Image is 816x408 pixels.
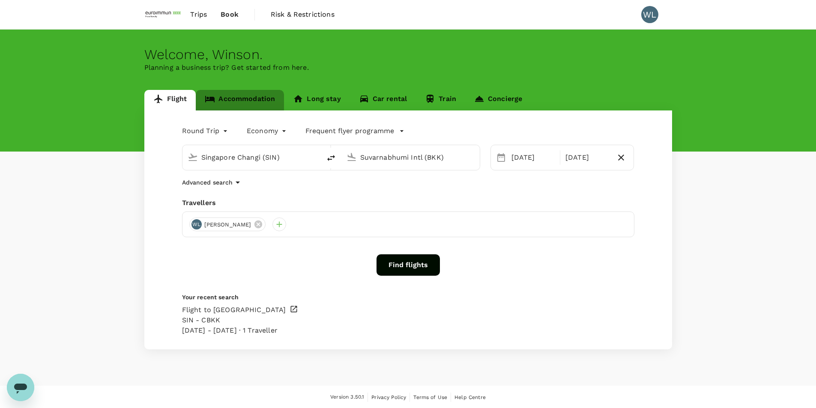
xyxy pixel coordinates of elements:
a: Car rental [350,90,416,110]
div: Travellers [182,198,634,208]
p: Planning a business trip? Get started from here. [144,63,672,73]
a: Flight [144,90,196,110]
div: Round Trip [182,124,230,138]
div: WL [191,219,202,229]
button: Open [315,156,317,158]
button: Find flights [377,254,440,276]
button: Advanced search [182,177,243,188]
span: [PERSON_NAME] [199,220,257,229]
div: Welcome , Winson . [144,47,672,63]
div: Economy [247,124,288,138]
a: Terms of Use [413,393,447,402]
span: Help Centre [454,394,486,400]
span: Terms of Use [413,394,447,400]
div: [DATE] [562,149,612,166]
div: WL[PERSON_NAME] [189,217,266,231]
span: Trips [190,9,207,20]
a: Accommodation [196,90,284,110]
a: Concierge [465,90,531,110]
span: Privacy Policy [371,394,406,400]
p: Your recent search [182,293,634,301]
div: Flight to [GEOGRAPHIC_DATA] [182,305,286,315]
span: Book [221,9,239,20]
button: delete [321,148,341,168]
div: SIN - CBKK [182,315,286,325]
a: Privacy Policy [371,393,406,402]
span: Risk & Restrictions [271,9,335,20]
a: Long stay [284,90,350,110]
div: [DATE] [508,149,558,166]
span: Version 3.50.1 [330,393,364,402]
a: Help Centre [454,393,486,402]
p: Frequent flyer programme [305,126,394,136]
input: Going to [360,151,462,164]
button: Open [474,156,475,158]
a: Train [416,90,465,110]
img: EUROIMMUN (South East Asia) Pte. Ltd. [144,5,184,24]
input: Depart from [201,151,303,164]
div: [DATE] - [DATE] · 1 Traveller [182,325,286,336]
iframe: Button to launch messaging window [7,374,34,401]
div: WL [641,6,658,23]
button: Frequent flyer programme [305,126,404,136]
p: Advanced search [182,178,233,187]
